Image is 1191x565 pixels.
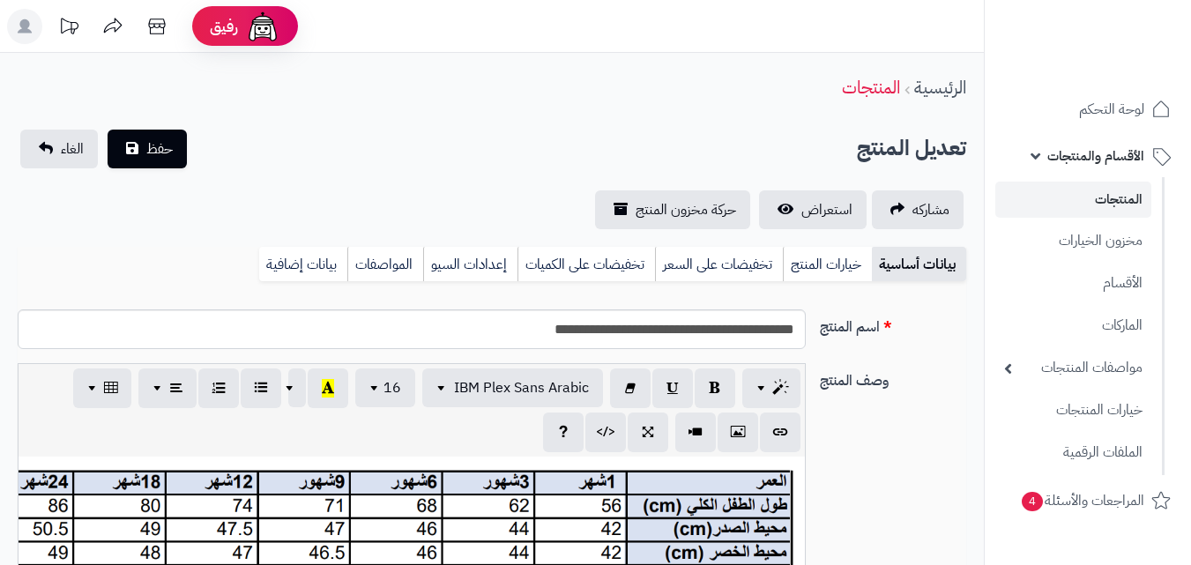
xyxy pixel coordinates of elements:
a: مخزون الخيارات [995,222,1151,260]
button: 16 [355,368,415,407]
button: حفظ [108,130,187,168]
label: اسم المنتج [813,309,973,338]
a: تحديثات المنصة [47,9,91,48]
a: المنتجات [995,182,1151,218]
span: الأقسام والمنتجات [1047,144,1144,168]
span: مشاركه [912,199,949,220]
a: الرئيسية [914,74,966,100]
label: وصف المنتج [813,363,973,391]
a: إعدادات السيو [423,247,517,282]
button: IBM Plex Sans Arabic [422,368,603,407]
span: لوحة التحكم [1079,97,1144,122]
span: حركة مخزون المنتج [636,199,736,220]
a: تخفيضات على الكميات [517,247,655,282]
a: الغاء [20,130,98,168]
a: تخفيضات على السعر [655,247,783,282]
span: المراجعات والأسئلة [1020,488,1144,513]
a: استعراض [759,190,867,229]
a: حركة مخزون المنتج [595,190,750,229]
h2: تعديل المنتج [857,130,966,167]
span: 16 [383,377,401,398]
a: المراجعات والأسئلة4 [995,480,1180,522]
span: الغاء [61,138,84,160]
span: 4 [1022,492,1044,512]
img: ai-face.png [245,9,280,44]
span: استعراض [801,199,852,220]
a: مشاركه [872,190,964,229]
span: IBM Plex Sans Arabic [454,377,589,398]
a: مواصفات المنتجات [995,349,1151,387]
span: رفيق [210,16,238,37]
a: بيانات أساسية [872,247,966,282]
span: حفظ [146,138,173,160]
a: الملفات الرقمية [995,434,1151,472]
a: لوحة التحكم [995,88,1180,130]
a: المنتجات [842,74,900,100]
img: logo-2.png [1071,40,1174,77]
a: المواصفات [347,247,423,282]
a: خيارات المنتج [783,247,872,282]
a: بيانات إضافية [259,247,347,282]
a: الماركات [995,307,1151,345]
a: خيارات المنتجات [995,391,1151,429]
a: الأقسام [995,264,1151,302]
